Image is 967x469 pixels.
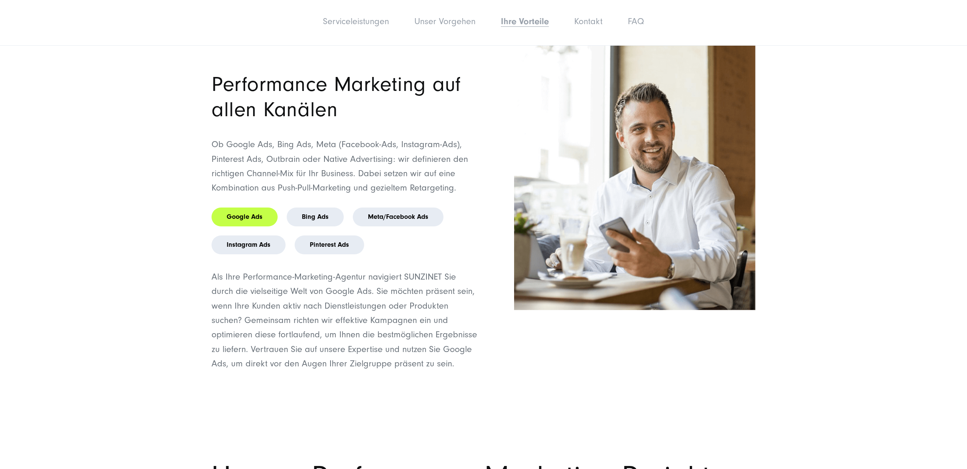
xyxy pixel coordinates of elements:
a: Meta/Facebook Ads [353,208,443,226]
a: Instagram Ads [212,235,286,254]
a: Unser Vorgehen [414,16,476,26]
a: Google Ads [212,208,278,226]
a: Ihre Vorteile [501,16,549,26]
a: FAQ [628,16,644,26]
img: Performance Marketing Agentur SUNZINET [514,45,755,310]
p: Als Ihre Performance-Marketing-Agentur navigiert SUNZINET Sie durch die vielseitige Welt von Goog... [212,270,478,371]
h2: Performance Marketing auf allen Kanälen [212,72,478,122]
a: Serviceleistungen [323,16,389,26]
p: Ob Google Ads, Bing Ads, Meta (Facebook-Ads, Instagram-Ads), Pinterest Ads, Outbrain oder Native ... [212,137,478,195]
a: Kontakt [574,16,602,26]
a: Bing Ads [287,208,344,226]
a: Pinterest Ads [295,235,364,254]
